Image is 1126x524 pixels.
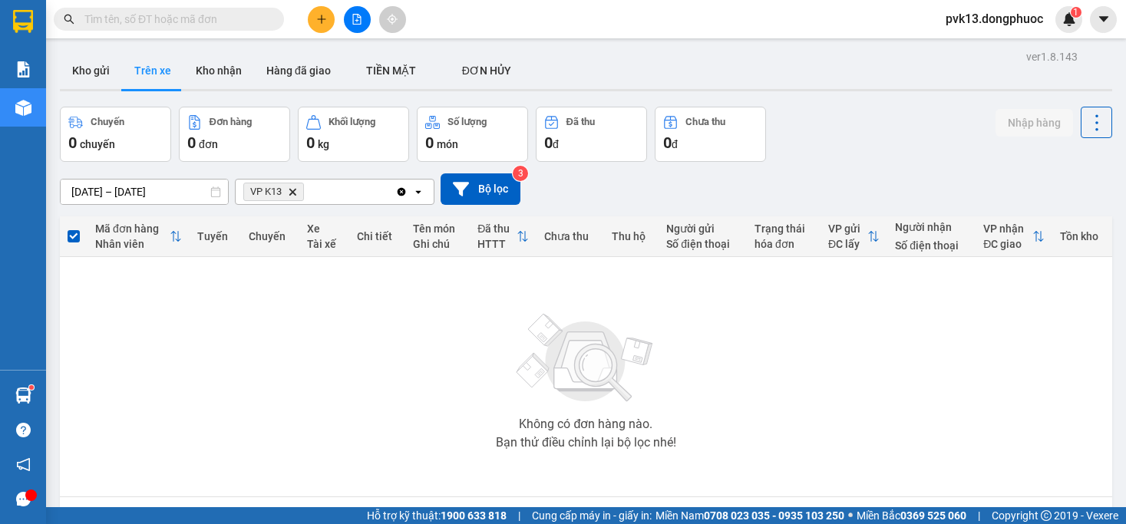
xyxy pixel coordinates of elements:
[29,385,34,390] sup: 1
[477,238,517,250] div: HTTT
[895,239,968,252] div: Số điện thoại
[1090,6,1117,33] button: caret-down
[518,507,520,524] span: |
[60,107,171,162] button: Chuyến0chuyến
[250,186,282,198] span: VP K13
[755,222,813,235] div: Trạng thái
[933,9,1055,28] span: pvk13.dongphuoc
[366,64,416,77] span: TIỀN MẶT
[308,6,335,33] button: plus
[352,14,362,25] span: file-add
[996,109,1073,137] button: Nhập hàng
[828,238,867,250] div: ĐC lấy
[183,52,254,89] button: Kho nhận
[413,238,462,250] div: Ghi chú
[672,138,678,150] span: đ
[655,107,766,162] button: Chưa thu0đ
[307,222,342,235] div: Xe
[367,507,507,524] span: Hỗ trợ kỹ thuật:
[441,509,507,522] strong: 1900 633 818
[1060,230,1105,242] div: Tồn kho
[1073,7,1078,18] span: 1
[88,216,190,257] th: Toggle SortBy
[612,230,652,242] div: Thu hộ
[307,238,342,250] div: Tài xế
[978,507,980,524] span: |
[179,107,290,162] button: Đơn hàng0đơn
[387,14,398,25] span: aim
[447,117,487,127] div: Số lượng
[1071,7,1081,18] sup: 1
[509,305,662,412] img: svg+xml;base64,PHN2ZyBjbGFzcz0ibGlzdC1wbHVnX19zdmciIHhtbG5zPSJodHRwOi8vd3d3LnczLm9yZy8yMDAwL3N2Zy...
[16,457,31,472] span: notification
[95,238,170,250] div: Nhân viên
[15,61,31,77] img: solution-icon
[663,133,672,152] span: 0
[1097,12,1111,26] span: caret-down
[544,230,596,242] div: Chưa thu
[821,216,887,257] th: Toggle SortBy
[210,117,252,127] div: Đơn hàng
[413,222,462,235] div: Tên món
[900,509,966,522] strong: 0369 525 060
[357,230,398,242] div: Chi tiết
[666,238,739,250] div: Số điện thoại
[329,117,375,127] div: Khối lượng
[199,138,218,150] span: đơn
[536,107,647,162] button: Đã thu0đ
[307,184,309,199] input: Selected VP K13.
[1062,12,1076,26] img: icon-new-feature
[249,230,292,242] div: Chuyến
[412,186,424,198] svg: open
[306,133,315,152] span: 0
[379,6,406,33] button: aim
[848,512,853,519] span: ⚪️
[61,180,228,204] input: Select a date range.
[64,14,74,25] span: search
[685,117,725,127] div: Chưa thu
[513,166,528,181] sup: 3
[470,216,537,257] th: Toggle SortBy
[857,507,966,524] span: Miền Bắc
[441,173,520,205] button: Bộ lọc
[68,133,77,152] span: 0
[666,222,739,235] div: Người gửi
[243,183,304,201] span: VP K13, close by backspace
[197,230,233,242] div: Tuyến
[1026,48,1078,65] div: ver 1.8.143
[655,507,844,524] span: Miền Nam
[254,52,343,89] button: Hàng đã giao
[16,492,31,506] span: message
[983,238,1032,250] div: ĐC giao
[425,133,434,152] span: 0
[976,216,1052,257] th: Toggle SortBy
[298,107,409,162] button: Khối lượng0kg
[13,10,33,33] img: logo-vxr
[344,6,371,33] button: file-add
[288,187,297,196] svg: Delete
[318,138,329,150] span: kg
[462,64,511,77] span: ĐƠN HỦY
[755,238,813,250] div: hóa đơn
[187,133,196,152] span: 0
[417,107,528,162] button: Số lượng0món
[477,222,517,235] div: Đã thu
[15,387,31,404] img: warehouse-icon
[566,117,595,127] div: Đã thu
[91,117,124,127] div: Chuyến
[704,509,844,522] strong: 0708 023 035 - 0935 103 250
[84,11,266,28] input: Tìm tên, số ĐT hoặc mã đơn
[95,222,170,235] div: Mã đơn hàng
[16,423,31,437] span: question-circle
[15,100,31,116] img: warehouse-icon
[437,138,458,150] span: món
[532,507,652,524] span: Cung cấp máy in - giấy in:
[60,52,122,89] button: Kho gửi
[80,138,115,150] span: chuyến
[553,138,559,150] span: đ
[895,221,968,233] div: Người nhận
[519,418,652,430] div: Không có đơn hàng nào.
[1041,510,1052,521] span: copyright
[122,52,183,89] button: Trên xe
[983,222,1032,235] div: VP nhận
